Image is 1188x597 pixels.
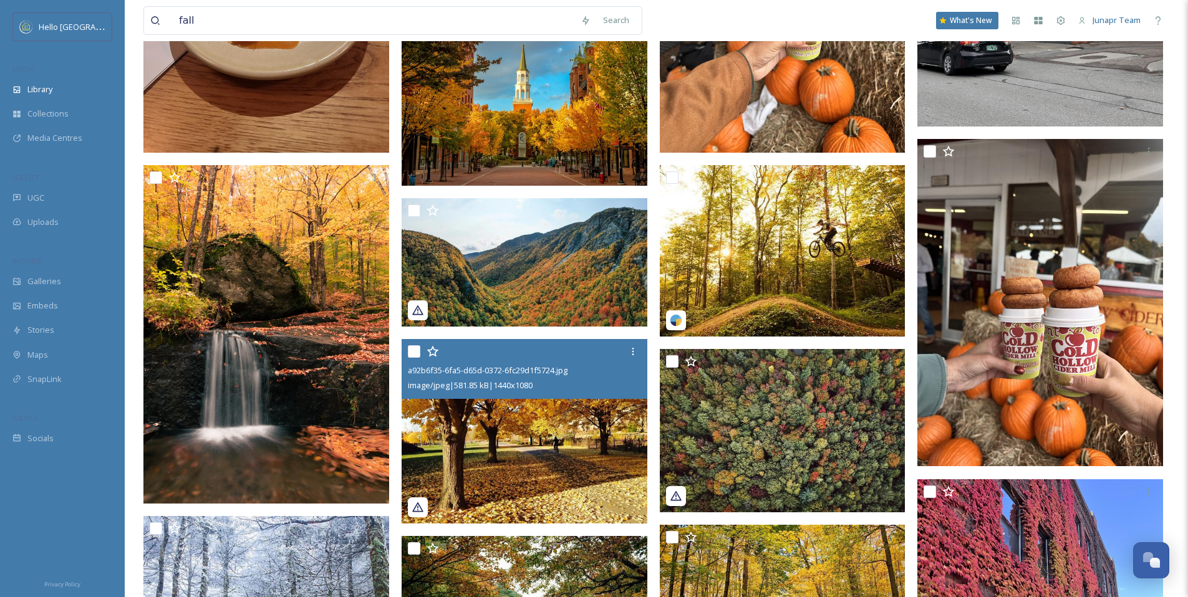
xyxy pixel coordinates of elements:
[39,21,139,32] span: Hello [GEOGRAPHIC_DATA]
[27,108,69,120] span: Collections
[660,349,905,513] img: 71b1c4b3-07b1-83a7-4b65-380cdcb8df37.jpg
[670,314,682,327] img: snapsea-logo.png
[143,165,389,504] img: Waterfall and Fall Foliage in Vermont by Ian MacDonald.jpg
[27,432,54,444] span: Socials
[27,132,82,144] span: Media Centres
[402,22,647,186] img: SML_7169-HDR-Edit copy.jpg
[173,7,574,34] input: Search your library
[1072,8,1147,32] a: Junapr Team
[12,413,37,423] span: SOCIALS
[20,21,32,33] img: images.png
[12,173,39,182] span: COLLECT
[1133,542,1169,578] button: Open Chat
[27,84,52,95] span: Library
[27,275,61,287] span: Galleries
[27,349,48,361] span: Maps
[27,216,59,228] span: Uploads
[917,139,1163,466] img: Vermont Fall (1).jpg
[402,339,647,523] img: a92b6f35-6fa5-d65d-0372-6fc29d1f5724.jpg
[660,165,905,337] img: Mountain Biking in Fall by mattk_vt.jpg
[27,192,44,204] span: UGC
[12,256,41,265] span: WIDGETS
[1093,14,1141,26] span: Junapr Team
[27,373,62,385] span: SnapLink
[402,198,647,327] img: 84c27aac-864e-2096-a591-2c170e1edd24.jpg
[12,64,34,74] span: MEDIA
[44,576,80,591] a: Privacy Policy
[936,12,998,29] a: What's New
[408,380,533,391] span: image/jpeg | 581.85 kB | 1440 x 1080
[44,580,80,588] span: Privacy Policy
[27,300,58,312] span: Embeds
[27,324,54,336] span: Stories
[408,365,567,376] span: a92b6f35-6fa5-d65d-0372-6fc29d1f5724.jpg
[597,8,635,32] div: Search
